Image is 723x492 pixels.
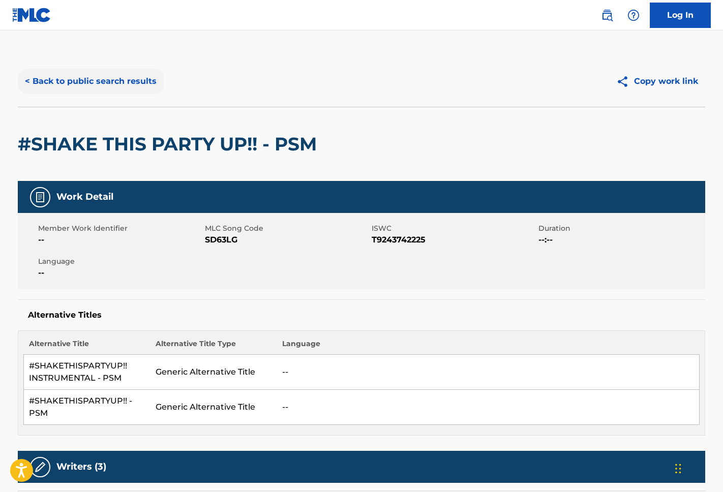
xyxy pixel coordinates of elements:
span: MLC Song Code [205,223,369,234]
span: Duration [538,223,703,234]
td: -- [277,390,700,425]
span: --:-- [538,234,703,246]
iframe: Chat Widget [672,443,723,492]
button: Copy work link [609,69,705,94]
span: T9243742225 [372,234,536,246]
td: #SHAKETHISPARTYUP!! INSTRUMENTAL - PSM [24,355,150,390]
span: SD63LG [205,234,369,246]
h5: Work Detail [56,191,113,203]
div: Help [623,5,644,25]
td: -- [277,355,700,390]
span: -- [38,267,202,279]
span: ISWC [372,223,536,234]
h5: Writers (3) [56,461,106,473]
img: Work Detail [34,191,46,203]
img: Writers [34,461,46,473]
td: #SHAKETHISPARTYUP!! - PSM [24,390,150,425]
button: < Back to public search results [18,69,164,94]
th: Alternative Title [24,339,150,355]
a: Public Search [597,5,617,25]
img: help [627,9,640,21]
td: Generic Alternative Title [150,355,277,390]
span: Language [38,256,202,267]
th: Alternative Title Type [150,339,277,355]
img: MLC Logo [12,8,51,22]
td: Generic Alternative Title [150,390,277,425]
div: Drag [675,453,681,484]
span: -- [38,234,202,246]
th: Language [277,339,700,355]
img: search [601,9,613,21]
img: Copy work link [616,75,634,88]
span: Member Work Identifier [38,223,202,234]
h2: #SHAKE THIS PARTY UP!! - PSM [18,133,322,156]
a: Log In [650,3,711,28]
h5: Alternative Titles [28,310,695,320]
